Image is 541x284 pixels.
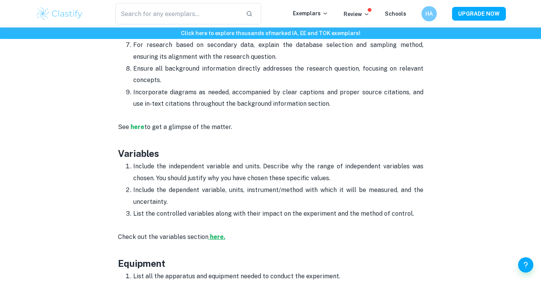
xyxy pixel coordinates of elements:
a: Schools [385,11,406,17]
button: Help and Feedback [518,257,533,273]
p: Exemplars [293,9,328,18]
p: See to get a glimpse of the matter. [118,110,423,133]
input: Search for any exemplars... [115,3,240,24]
p: Check out the variables section [118,219,423,243]
a: here. [208,233,225,240]
p: List all the apparatus and equipment needed to conduct the experiment. [133,271,423,282]
p: Review [344,10,370,18]
p: Ensure all background information directly addresses the research question, focusing on relevant ... [133,63,423,86]
h6: Click here to explore thousands of marked IA, EE and TOK exemplars ! [2,29,539,37]
strong: here. [210,233,225,240]
p: Include the dependent variable, units, instrument/method with which it will be measured, and the ... [133,184,423,208]
button: UPGRADE NOW [452,7,506,21]
p: List the controlled variables along with their impact on the experiment and the method of control. [133,208,423,219]
p: For research based on secondary data, explain the database selection and sampling method, ensurin... [133,39,423,63]
p: Incorporate diagrams as needed, accompanied by clear captions and proper source citations, and us... [133,87,423,110]
button: HA [421,6,437,21]
img: Clastify logo [36,6,84,21]
h3: Equipment [118,243,423,270]
p: Include the independent variable and units. Describe why the range of independent variables was c... [133,161,423,184]
h3: Variables [118,133,423,160]
h6: HA [425,10,433,18]
a: here [131,123,144,131]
